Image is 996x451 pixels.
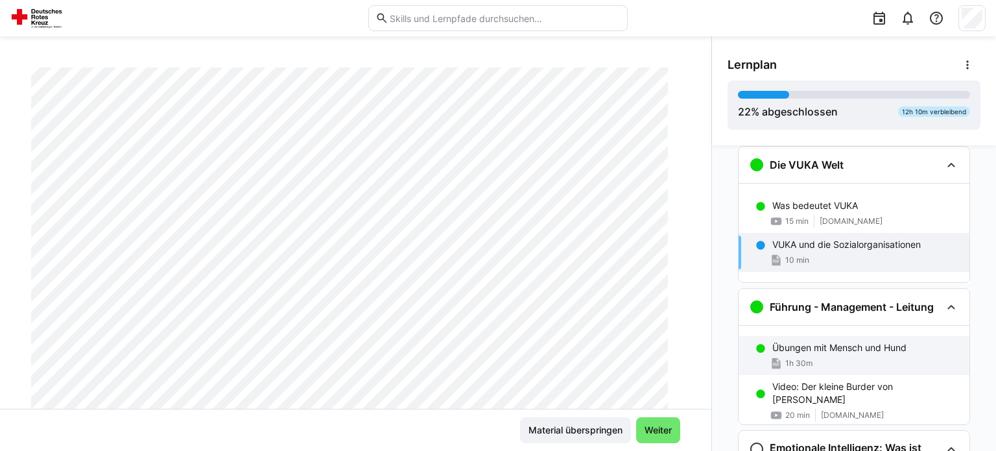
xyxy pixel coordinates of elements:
[821,410,884,421] span: [DOMAIN_NAME]
[738,104,838,119] div: % abgeschlossen
[785,358,812,369] span: 1h 30m
[772,199,858,212] p: Was bedeutet VUKA
[738,105,751,118] span: 22
[785,255,809,265] span: 10 min
[388,12,621,24] input: Skills und Lernpfade durchsuchen…
[770,158,844,171] h3: Die VUKA Welt
[636,417,680,443] button: Weiter
[785,410,810,421] span: 20 min
[772,341,907,354] p: Übungen mit Mensch und Hund
[520,417,631,443] button: Material überspringen
[772,238,921,251] p: VUKA und die Sozialorganisationen
[898,106,970,117] div: 12h 10m verbleibend
[643,424,674,437] span: Weiter
[728,58,777,72] span: Lernplan
[527,424,624,437] span: Material überspringen
[820,216,883,226] span: [DOMAIN_NAME]
[785,216,809,226] span: 15 min
[772,380,959,406] p: Video: Der kleine Burder von [PERSON_NAME]
[770,300,934,313] h3: Führung - Management - Leitung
